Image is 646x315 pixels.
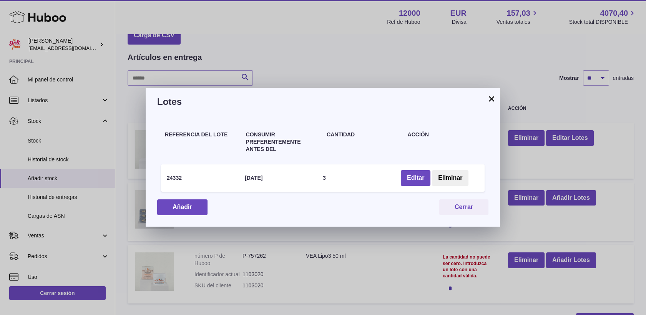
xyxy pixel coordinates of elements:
[408,131,481,138] h4: Acción
[167,174,182,182] h4: 24332
[157,199,208,215] button: Añadir
[323,174,326,182] h4: 3
[401,170,430,186] button: Editar
[246,131,319,153] h4: Consumir preferentemente antes del
[487,94,496,103] button: ×
[432,170,468,186] button: Eliminar
[439,199,488,215] button: Cerrar
[327,131,400,138] h4: Cantidad
[157,96,488,108] h3: Lotes
[165,131,238,138] h4: Referencia del lote
[245,174,262,182] h4: [DATE]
